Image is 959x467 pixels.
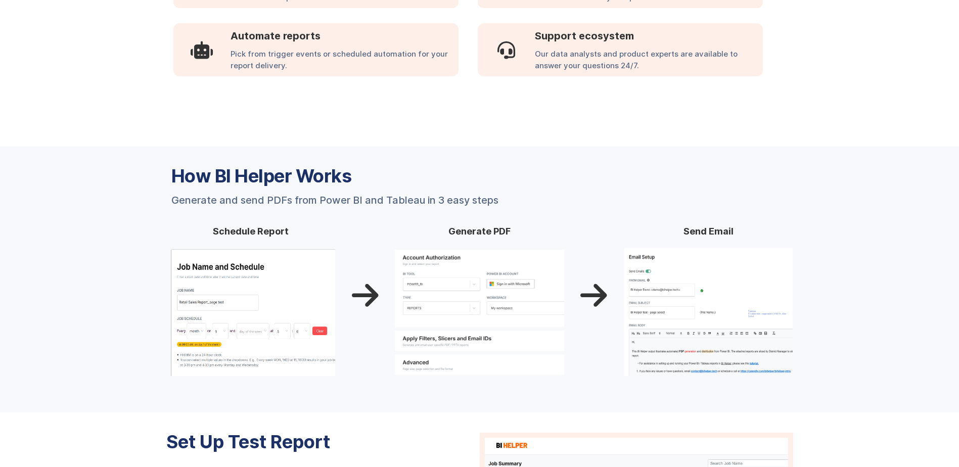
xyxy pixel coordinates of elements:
[624,225,793,238] h4: Send Email
[173,23,231,76] div: 
[535,28,763,43] h3: Support ecosystem
[171,195,498,205] div: Generate and send PDFs from Power BI and Tableau in 3 easy steps
[352,291,379,301] p: 
[166,225,336,238] h4: Schedule Report
[478,23,535,76] div: 
[231,49,459,76] div: Pick from trigger events or scheduled automation for your report delivery.
[395,225,564,238] h4: Generate PDF
[231,28,459,43] h3: Automate reports
[535,49,763,76] div: Our data analysts and product experts are available to answer your questions 24/7.
[171,167,788,185] h3: How BI Helper Works
[580,291,607,301] p: 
